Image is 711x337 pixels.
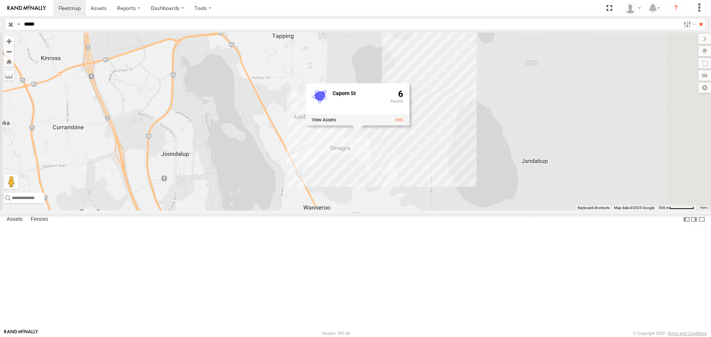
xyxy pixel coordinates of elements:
div: Version: 307.00 [322,331,350,336]
label: Fences [27,215,52,225]
label: Assets [3,215,26,225]
label: Search Query [16,19,21,30]
i: ? [670,2,682,14]
img: rand-logo.svg [7,6,46,11]
span: 500 m [659,206,670,210]
button: Zoom out [4,46,14,57]
label: Map Settings [698,82,711,93]
a: Visit our Website [4,330,38,337]
label: View assets associated with this fence [312,118,336,123]
label: Dock Summary Table to the Right [690,214,698,225]
a: Terms (opens in new tab) [700,206,708,209]
button: Zoom in [4,36,14,46]
a: Terms and Conditions [668,331,707,336]
label: Dock Summary Table to the Left [683,214,690,225]
span: Map data ©2025 Google [614,206,654,210]
div: Hayley Petersen [622,3,644,14]
button: Map scale: 500 m per 62 pixels [657,205,696,210]
div: Fence Name - Caporn St [333,91,384,97]
div: © Copyright 2025 - [633,331,707,336]
div: 6 [390,90,403,113]
button: Zoom Home [4,57,14,67]
label: Search Filter Options [681,19,697,30]
button: Drag Pegman onto the map to open Street View [4,174,19,189]
a: View fence details [395,118,403,123]
label: Measure [4,70,14,81]
label: Hide Summary Table [698,214,705,225]
button: Keyboard shortcuts [578,205,610,210]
